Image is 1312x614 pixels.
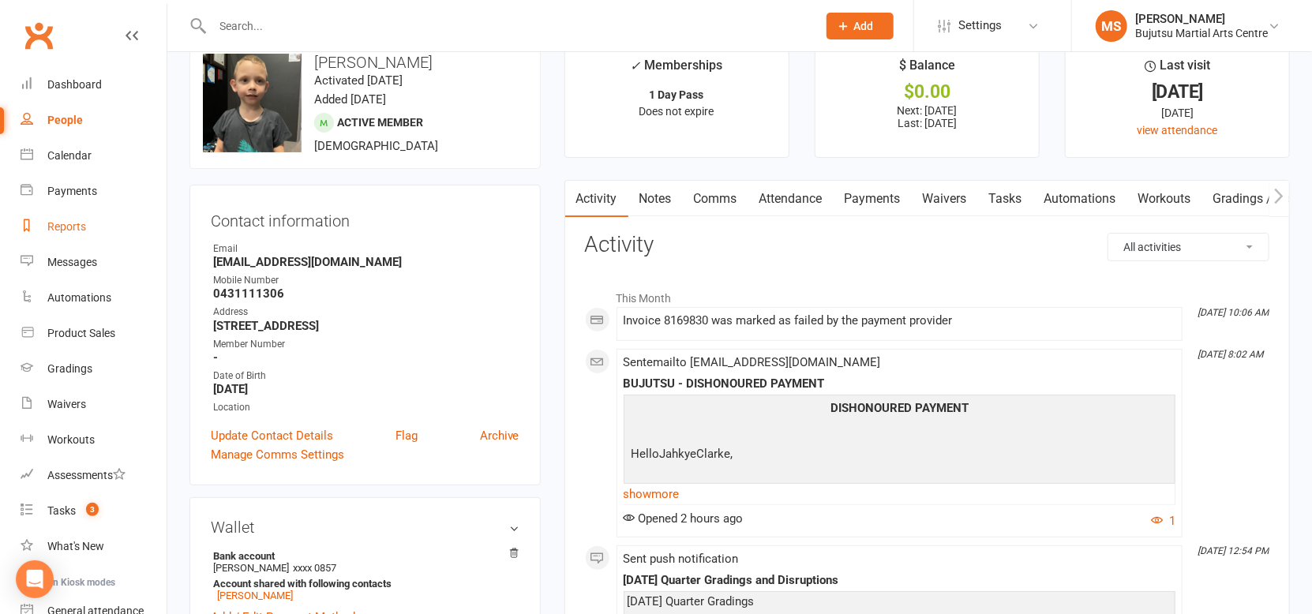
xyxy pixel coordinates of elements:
[912,181,978,217] a: Waivers
[21,422,167,458] a: Workouts
[213,350,519,365] strong: -
[47,149,92,162] div: Calendar
[854,20,874,32] span: Add
[1033,181,1127,217] a: Automations
[624,314,1175,328] div: Invoice 8169830 was marked as failed by the payment provider
[314,139,438,153] span: [DEMOGRAPHIC_DATA]
[47,433,95,446] div: Workouts
[21,529,167,564] a: What's New
[213,369,519,384] div: Date of Birth
[213,400,519,415] div: Location
[639,105,714,118] span: Does not expire
[830,401,969,415] span: DISHONOURED PAYMENT
[628,181,683,217] a: Notes
[19,16,58,55] a: Clubworx
[21,245,167,280] a: Messages
[21,103,167,138] a: People
[21,67,167,103] a: Dashboard
[16,560,54,598] div: Open Intercom Messenger
[213,337,519,352] div: Member Number
[21,387,167,422] a: Waivers
[211,519,519,536] h3: Wallet
[213,241,519,256] div: Email
[683,181,748,217] a: Comms
[217,590,293,601] a: [PERSON_NAME]
[1151,511,1175,530] button: 1
[395,426,418,445] a: Flag
[337,116,423,129] span: Active member
[624,511,744,526] span: Opened 2 hours ago
[47,291,111,304] div: Automations
[631,58,641,73] i: ✓
[211,445,344,464] a: Manage Comms Settings
[1135,26,1268,40] div: Bujutsu Martial Arts Centre
[21,209,167,245] a: Reports
[314,92,386,107] time: Added [DATE]
[624,483,1175,505] a: show more
[585,233,1269,257] h3: Activity
[1198,545,1269,556] i: [DATE] 12:54 PM
[1080,84,1275,100] div: [DATE]
[47,504,76,517] div: Tasks
[1198,307,1269,318] i: [DATE] 10:06 AM
[624,355,881,369] span: Sent email to [EMAIL_ADDRESS][DOMAIN_NAME]
[47,114,83,126] div: People
[748,181,834,217] a: Attendance
[86,503,99,516] span: 3
[1145,55,1210,84] div: Last visit
[21,458,167,493] a: Assessments
[47,327,115,339] div: Product Sales
[213,273,519,288] div: Mobile Number
[827,13,894,39] button: Add
[21,174,167,209] a: Payments
[208,15,806,37] input: Search...
[47,256,97,268] div: Messages
[47,469,126,481] div: Assessments
[650,88,704,101] strong: 1 Day Pass
[1127,181,1202,217] a: Workouts
[213,550,512,562] strong: Bank account
[21,316,167,351] a: Product Sales
[211,426,333,445] a: Update Contact Details
[1137,124,1217,137] a: view attendance
[314,73,403,88] time: Activated [DATE]
[21,351,167,387] a: Gradings
[47,220,86,233] div: Reports
[834,181,912,217] a: Payments
[628,444,1171,467] p: HelloJahkyeClarke,
[47,362,92,375] div: Gradings
[21,493,167,529] a: Tasks 3
[624,552,739,566] span: Sent push notification
[958,8,1002,43] span: Settings
[293,562,336,574] span: xxxx 0857
[213,382,519,396] strong: [DATE]
[213,255,519,269] strong: [EMAIL_ADDRESS][DOMAIN_NAME]
[203,54,527,71] h3: [PERSON_NAME]
[47,540,104,552] div: What's New
[213,305,519,320] div: Address
[211,206,519,230] h3: Contact information
[211,548,519,604] li: [PERSON_NAME]
[978,181,1033,217] a: Tasks
[47,78,102,91] div: Dashboard
[585,282,1269,307] li: This Month
[1198,349,1263,360] i: [DATE] 8:02 AM
[21,138,167,174] a: Calendar
[624,377,1175,391] div: BUJUTSU - DISHONOURED PAYMENT
[830,84,1025,100] div: $0.00
[213,286,519,301] strong: 0431111306
[830,104,1025,129] p: Next: [DATE] Last: [DATE]
[1135,12,1268,26] div: [PERSON_NAME]
[1080,104,1275,122] div: [DATE]
[480,426,519,445] a: Archive
[47,398,86,410] div: Waivers
[1096,10,1127,42] div: MS
[631,55,723,84] div: Memberships
[47,185,97,197] div: Payments
[213,578,512,590] strong: Account shared with following contacts
[21,280,167,316] a: Automations
[565,181,628,217] a: Activity
[203,54,302,152] img: image1743492042.png
[899,55,955,84] div: $ Balance
[624,574,1175,587] div: [DATE] Quarter Gradings and Disruptions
